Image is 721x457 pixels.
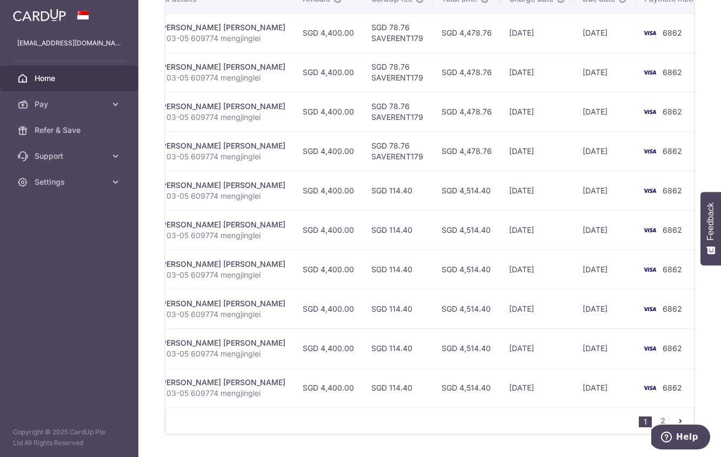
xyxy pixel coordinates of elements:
[363,131,433,171] td: SGD 78.76 SAVERENT179
[138,101,285,112] div: Rent. [PERSON_NAME] [PERSON_NAME]
[500,92,574,131] td: [DATE]
[433,328,500,368] td: SGD 4,514.40
[35,151,106,162] span: Support
[363,210,433,250] td: SGD 114.40
[138,112,285,123] p: rent for 03-05 609774 mengjinglei
[639,408,693,434] nav: pager
[17,38,121,49] p: [EMAIL_ADDRESS][DOMAIN_NAME]
[138,140,285,151] div: Rent. [PERSON_NAME] [PERSON_NAME]
[639,26,660,39] img: Bank Card
[294,131,363,171] td: SGD 4,400.00
[138,22,285,33] div: Rent. [PERSON_NAME] [PERSON_NAME]
[138,270,285,280] p: rent for 03-05 609774 mengjinglei
[433,92,500,131] td: SGD 4,478.76
[500,328,574,368] td: [DATE]
[663,304,682,313] span: 6862
[500,131,574,171] td: [DATE]
[574,250,636,289] td: [DATE]
[433,250,500,289] td: SGD 4,514.40
[138,309,285,320] p: rent for 03-05 609774 mengjinglei
[138,151,285,162] p: rent for 03-05 609774 mengjinglei
[663,383,682,392] span: 6862
[663,107,682,116] span: 6862
[574,171,636,210] td: [DATE]
[639,381,660,394] img: Bank Card
[574,210,636,250] td: [DATE]
[35,99,106,110] span: Pay
[138,72,285,83] p: rent for 03-05 609774 mengjinglei
[294,328,363,368] td: SGD 4,400.00
[663,68,682,77] span: 6862
[500,13,574,52] td: [DATE]
[363,13,433,52] td: SGD 78.76 SAVERENT179
[500,250,574,289] td: [DATE]
[363,368,433,407] td: SGD 114.40
[639,224,660,237] img: Bank Card
[574,92,636,131] td: [DATE]
[433,289,500,328] td: SGD 4,514.40
[138,33,285,44] p: rent for 03-05 609774 mengjinglei
[294,210,363,250] td: SGD 4,400.00
[138,191,285,201] p: rent for 03-05 609774 mengjinglei
[663,186,682,195] span: 6862
[574,131,636,171] td: [DATE]
[639,66,660,79] img: Bank Card
[294,171,363,210] td: SGD 4,400.00
[639,145,660,158] img: Bank Card
[138,180,285,191] div: Rent. [PERSON_NAME] [PERSON_NAME]
[35,125,106,136] span: Refer & Save
[138,377,285,388] div: Rent. [PERSON_NAME] [PERSON_NAME]
[138,338,285,348] div: Rent. [PERSON_NAME] [PERSON_NAME]
[138,230,285,241] p: rent for 03-05 609774 mengjinglei
[639,303,660,315] img: Bank Card
[663,344,682,353] span: 6862
[433,13,500,52] td: SGD 4,478.76
[138,348,285,359] p: rent for 03-05 609774 mengjinglei
[500,289,574,328] td: [DATE]
[294,289,363,328] td: SGD 4,400.00
[138,388,285,399] p: rent for 03-05 609774 mengjinglei
[574,52,636,92] td: [DATE]
[500,171,574,210] td: [DATE]
[651,425,710,452] iframe: Opens a widget where you can find more information
[663,146,682,156] span: 6862
[500,52,574,92] td: [DATE]
[433,210,500,250] td: SGD 4,514.40
[639,416,652,427] li: 1
[433,131,500,171] td: SGD 4,478.76
[433,368,500,407] td: SGD 4,514.40
[656,414,669,427] a: 2
[294,52,363,92] td: SGD 4,400.00
[294,13,363,52] td: SGD 4,400.00
[663,225,682,234] span: 6862
[363,52,433,92] td: SGD 78.76 SAVERENT179
[138,259,285,270] div: Rent. [PERSON_NAME] [PERSON_NAME]
[294,92,363,131] td: SGD 4,400.00
[663,28,682,37] span: 6862
[500,210,574,250] td: [DATE]
[706,203,716,240] span: Feedback
[294,250,363,289] td: SGD 4,400.00
[13,9,66,22] img: CardUp
[639,342,660,355] img: Bank Card
[363,92,433,131] td: SGD 78.76 SAVERENT179
[363,250,433,289] td: SGD 114.40
[639,184,660,197] img: Bank Card
[574,368,636,407] td: [DATE]
[433,52,500,92] td: SGD 4,478.76
[500,368,574,407] td: [DATE]
[138,298,285,309] div: Rent. [PERSON_NAME] [PERSON_NAME]
[138,62,285,72] div: Rent. [PERSON_NAME] [PERSON_NAME]
[574,328,636,368] td: [DATE]
[138,219,285,230] div: Rent. [PERSON_NAME] [PERSON_NAME]
[574,289,636,328] td: [DATE]
[363,328,433,368] td: SGD 114.40
[663,265,682,274] span: 6862
[639,263,660,276] img: Bank Card
[363,171,433,210] td: SGD 114.40
[294,368,363,407] td: SGD 4,400.00
[35,73,106,84] span: Home
[433,171,500,210] td: SGD 4,514.40
[363,289,433,328] td: SGD 114.40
